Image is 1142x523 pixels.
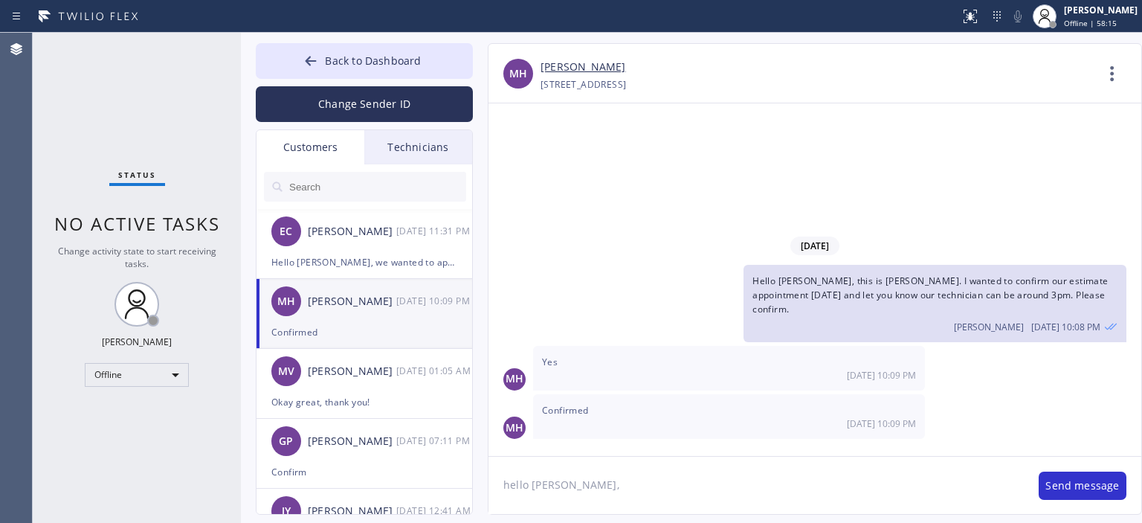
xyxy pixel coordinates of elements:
div: 08/28/2025 9:05 AM [396,362,474,379]
div: [PERSON_NAME] [308,363,396,380]
span: [DATE] [790,237,839,255]
div: Technicians [364,130,472,164]
a: [PERSON_NAME] [541,59,625,76]
span: EC [280,223,292,240]
button: Back to Dashboard [256,43,473,79]
span: Status [118,170,156,180]
div: 08/27/2025 9:41 AM [396,502,474,519]
span: Yes [542,356,558,368]
input: Search [288,172,466,202]
div: 08/29/2025 9:09 AM [396,292,474,309]
div: [PERSON_NAME] [1064,4,1138,16]
div: [PERSON_NAME] [308,293,396,310]
button: Send message [1039,472,1126,500]
span: MH [506,420,523,437]
span: Confirmed [542,404,589,417]
div: Okay great, thank you! [271,394,457,411]
div: 08/29/2025 9:09 AM [533,346,925,391]
span: MH [509,65,527,83]
span: Hello [PERSON_NAME], this is [PERSON_NAME]. I wanted to confirm our estimate appointment [DATE] a... [752,275,1108,315]
span: No active tasks [54,211,220,236]
div: 08/28/2025 9:11 AM [396,432,474,449]
span: Back to Dashboard [325,54,421,68]
span: [DATE] 10:09 PM [847,417,916,430]
span: Change activity state to start receiving tasks. [58,245,216,270]
div: Confirmed [271,324,457,341]
div: [PERSON_NAME] [102,336,172,348]
span: [DATE] 10:09 PM [847,369,916,382]
div: [PERSON_NAME] [308,503,396,520]
div: Hello [PERSON_NAME], we wanted to apologize and see if we could offer you to reschedule our servi... [271,254,457,271]
span: Offline | 58:15 [1064,18,1117,28]
div: Customers [257,130,364,164]
div: [PERSON_NAME] [308,433,396,450]
span: MH [277,293,295,310]
div: [PERSON_NAME] [308,223,396,240]
div: Offline [85,363,189,387]
textarea: hello [PERSON_NAME], [488,457,1024,514]
span: JY [282,503,291,520]
div: [STREET_ADDRESS] [541,76,626,93]
div: 08/29/2025 9:09 AM [533,394,925,439]
span: MV [278,363,294,380]
div: 08/29/2025 9:08 AM [743,265,1126,342]
span: MH [506,370,523,388]
div: 08/29/2025 9:31 AM [396,222,474,240]
div: Confirm [271,463,457,481]
span: [PERSON_NAME] [954,321,1024,333]
span: GP [279,433,293,450]
span: [DATE] 10:08 PM [1031,321,1100,333]
button: Change Sender ID [256,86,473,122]
button: Mute [1007,6,1028,27]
